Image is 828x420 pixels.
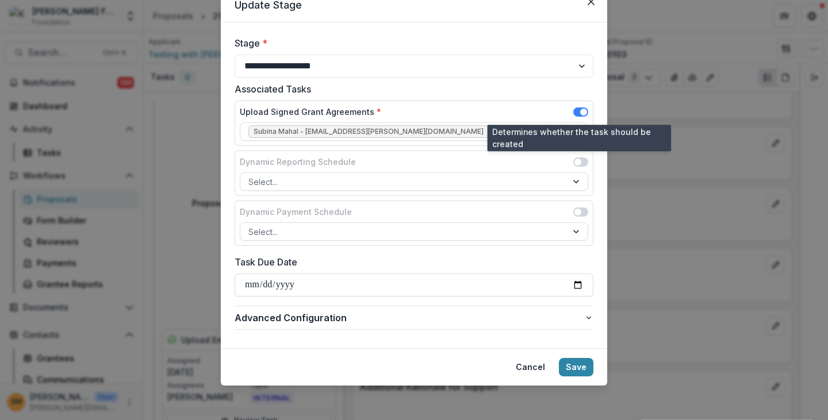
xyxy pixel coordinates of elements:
[235,255,586,269] label: Task Due Date
[240,106,381,118] label: Upload Signed Grant Agreements
[235,82,586,96] label: Associated Tasks
[240,206,352,218] label: Dynamic Payment Schedule
[235,36,586,50] label: Stage
[509,358,552,376] button: Cancel
[487,126,499,137] div: Remove Subina Mahal - subina.mahal@kaporcenter.org
[559,358,593,376] button: Save
[551,125,565,138] div: Clear selected options
[240,156,356,168] label: Dynamic Reporting Schedule
[235,311,584,325] span: Advanced Configuration
[254,128,484,136] span: Subina Mahal - [EMAIL_ADDRESS][PERSON_NAME][DOMAIN_NAME]
[235,306,593,329] button: Advanced Configuration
